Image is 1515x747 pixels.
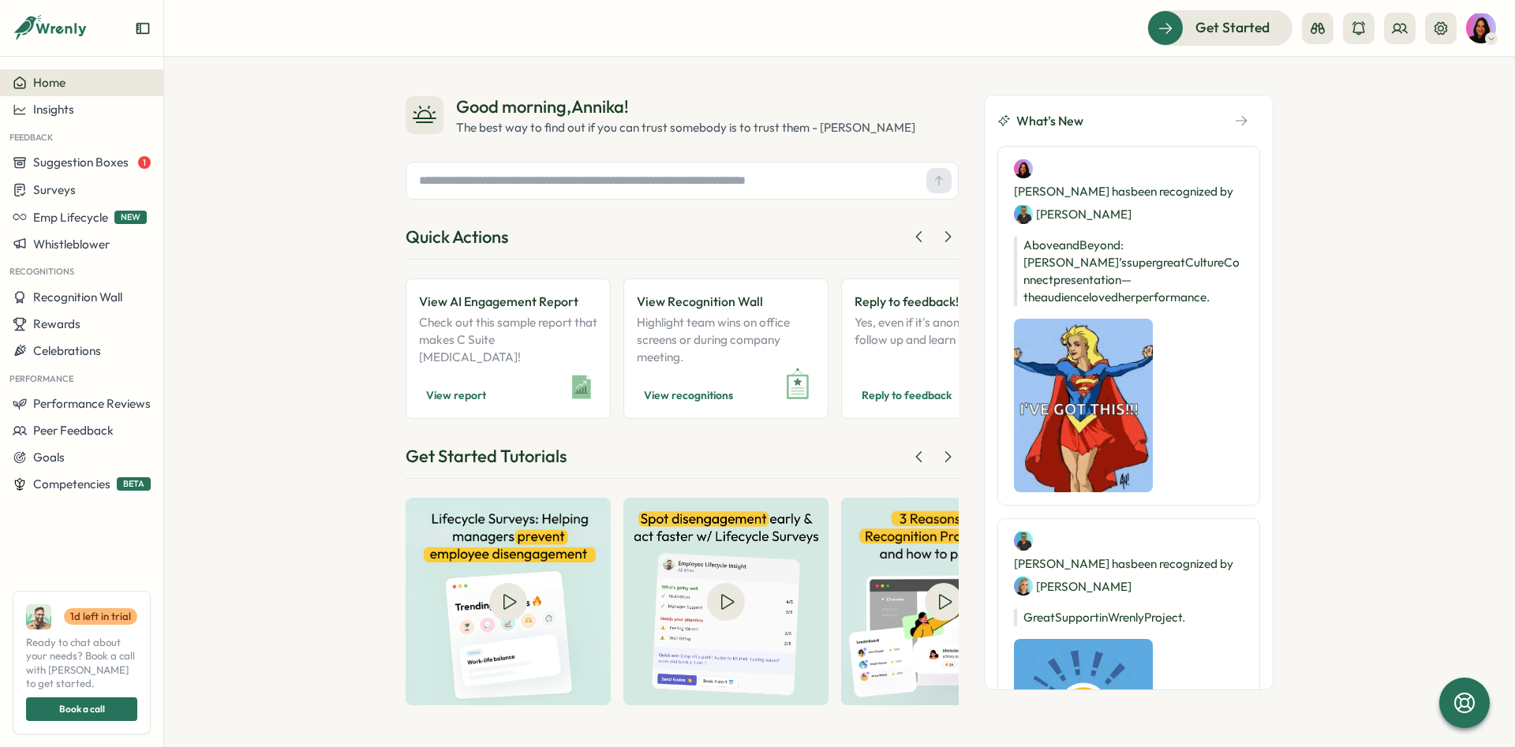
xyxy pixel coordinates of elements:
[841,278,1046,420] a: Reply to feedback!Yes, even if it's anonymous, follow up and learn more!Reply to feedback
[33,182,76,197] span: Surveys
[623,498,829,705] img: Spot disengagement early & act faster with Lifecycle surveys
[33,210,108,225] span: Emp Lifecycle
[138,156,151,169] span: 1
[1014,609,1244,626] p: Great Support in Wrenly Project.
[855,314,1033,366] p: Yes, even if it's anonymous, follow up and learn more!
[33,75,65,90] span: Home
[1466,13,1496,43] img: Annika Weigel
[1014,204,1132,224] div: [PERSON_NAME]
[1014,205,1033,224] img: Johannes Keller
[26,636,137,691] span: Ready to chat about your needs? Book a call with [PERSON_NAME] to get started.
[644,386,733,405] span: View recognitions
[114,211,147,224] span: NEW
[456,95,915,119] div: Good morning , Annika !
[406,278,611,420] a: View AI Engagement ReportCheck out this sample report that makes C Suite [MEDICAL_DATA]!View report
[637,314,815,366] p: Highlight team wins on office screens or during company meeting.
[1014,532,1244,596] div: [PERSON_NAME] has been recognized by
[637,385,740,405] button: View recognitions
[406,444,567,469] div: Get Started Tutorials
[426,386,486,405] span: View report
[419,292,597,312] p: View AI Engagement Report
[855,385,959,405] button: Reply to feedback
[33,476,110,491] span: Competencies
[33,423,114,438] span: Peer Feedback
[33,102,74,117] span: Insights
[1014,577,1132,596] div: [PERSON_NAME]
[1014,237,1244,306] p: Above and Beyond: [PERSON_NAME]’s super great Culture Connect presentation—the audience loved her...
[406,225,508,249] div: Quick Actions
[64,608,137,626] a: 1d left in trial
[33,316,80,331] span: Rewards
[1147,10,1292,45] button: Get Started
[33,343,101,358] span: Celebrations
[419,385,493,405] button: View report
[419,314,597,366] p: Check out this sample report that makes C Suite [MEDICAL_DATA]!
[855,292,1033,312] p: Reply to feedback!
[135,21,151,36] button: Expand sidebar
[33,450,65,465] span: Goals
[117,477,151,491] span: BETA
[1195,17,1270,38] span: Get Started
[623,278,829,420] a: View Recognition WallHighlight team wins on office screens or during company meeting.View recogni...
[33,289,122,304] span: Recognition Wall
[841,498,1046,705] img: How to use the Wrenly AI Assistant
[1014,319,1153,492] img: Recognition Image
[862,386,952,405] span: Reply to feedback
[26,604,51,629] img: Ali Khan
[33,237,110,252] span: Whistleblower
[406,498,611,705] img: Helping managers prevent employee disengagement
[1014,577,1033,596] img: Sarah Sohnle
[1016,111,1083,131] span: What's New
[59,698,105,720] span: Book a call
[1014,159,1244,224] div: [PERSON_NAME] has been recognized by
[1014,532,1033,551] img: Johannes Keller
[456,119,915,136] div: The best way to find out if you can trust somebody is to trust them - [PERSON_NAME]
[26,697,137,721] button: Book a call
[637,292,815,312] p: View Recognition Wall
[33,155,129,170] span: Suggestion Boxes
[1014,159,1033,178] img: Annika Weigel
[33,396,151,411] span: Performance Reviews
